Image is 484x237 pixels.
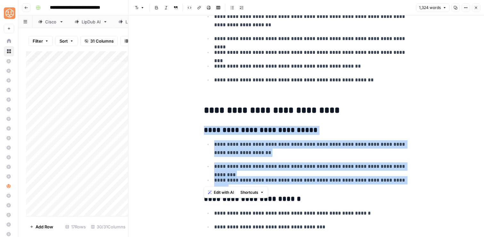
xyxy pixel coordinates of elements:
[33,15,69,28] a: Cisco
[60,38,68,44] span: Sort
[45,19,57,25] div: Cisco
[36,224,53,230] span: Add Row
[4,46,14,56] a: Browse
[206,188,237,197] button: Edit with AI
[4,7,15,19] img: SimpleTiger Logo
[240,190,258,195] span: Shortcuts
[90,38,114,44] span: 31 Columns
[419,5,441,11] span: 1,324 words
[214,190,234,195] span: Edit with AI
[4,5,14,21] button: Workspace: SimpleTiger
[26,222,57,232] button: Add Row
[63,222,88,232] div: 17 Rows
[80,36,118,46] button: 31 Columns
[6,184,11,188] img: hlg0wqi1id4i6sbxkcpd2tyblcaw
[55,36,78,46] button: Sort
[416,4,449,12] button: 1,324 words
[4,36,14,46] a: Home
[82,19,101,25] div: LipDub AI
[28,36,53,46] button: Filter
[88,222,128,232] div: 30/31 Columns
[33,38,43,44] span: Filter
[238,188,267,197] button: Shortcuts
[113,15,154,28] a: Live365
[69,15,113,28] a: LipDub AI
